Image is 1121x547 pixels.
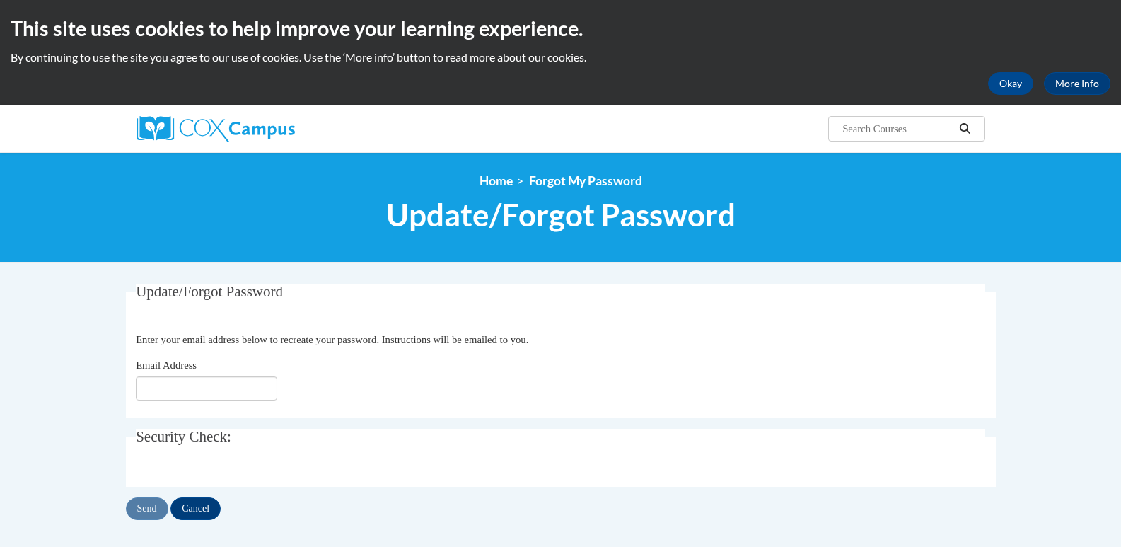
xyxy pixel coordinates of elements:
input: Cancel [170,497,221,520]
img: Cox Campus [137,116,295,142]
h2: This site uses cookies to help improve your learning experience. [11,14,1110,42]
button: Okay [988,72,1033,95]
a: Cox Campus [137,116,405,142]
a: Home [480,173,513,188]
button: Search [954,120,975,137]
p: By continuing to use the site you agree to our use of cookies. Use the ‘More info’ button to read... [11,50,1110,65]
span: Forgot My Password [529,173,642,188]
span: Update/Forgot Password [386,196,736,234]
span: Enter your email address below to recreate your password. Instructions will be emailed to you. [136,334,528,345]
span: Security Check: [136,428,231,445]
input: Search Courses [841,120,954,137]
a: More Info [1044,72,1110,95]
span: Email Address [136,359,197,371]
span: Update/Forgot Password [136,283,283,300]
input: Email [136,376,277,401]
